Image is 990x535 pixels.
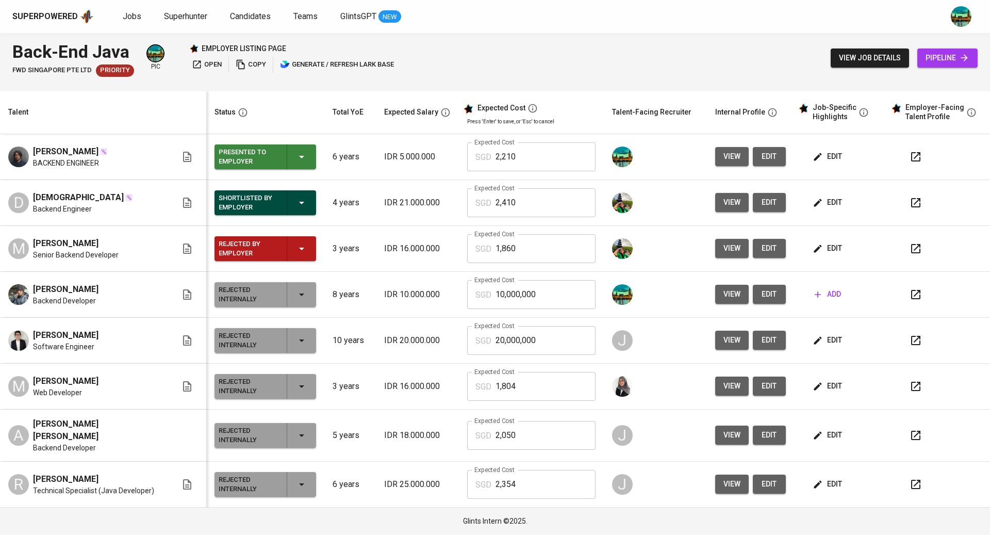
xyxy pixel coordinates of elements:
span: view [723,478,740,491]
span: FWD Singapore Pte Ltd [12,66,92,75]
img: a5d44b89-0c59-4c54-99d0-a63b29d42bd3.jpg [147,45,163,61]
img: magic_wand.svg [125,193,133,202]
button: view [715,285,749,304]
p: IDR 16.000.000 [384,242,451,255]
p: 3 years [333,242,368,255]
span: edit [815,380,842,393]
p: IDR 25.000.000 [384,478,451,491]
span: Backend Developer [33,443,96,453]
a: GlintsGPT NEW [340,10,401,23]
button: view [715,377,749,396]
p: IDR 20.000.000 [384,334,451,347]
p: IDR 21.000.000 [384,197,451,209]
img: a5d44b89-0c59-4c54-99d0-a63b29d42bd3.jpg [612,147,633,167]
span: [PERSON_NAME] [PERSON_NAME] [33,418,164,443]
button: add [811,285,845,304]
button: edit [753,426,786,445]
p: employer listing page [202,43,286,54]
p: IDR 10.000.000 [384,288,451,301]
span: edit [761,288,778,301]
div: Talent-Facing Recruiter [612,106,691,119]
span: Priority [96,66,134,75]
div: M [8,376,29,397]
img: a5d44b89-0c59-4c54-99d0-a63b29d42bd3.jpg [951,6,971,27]
div: Employer-Facing Talent Profile [905,103,964,121]
img: lark [280,59,290,70]
button: edit [811,377,846,396]
p: 8 years [333,288,368,301]
span: Software Engineer [33,342,94,352]
button: edit [753,147,786,166]
p: 4 years [333,197,368,209]
button: edit [811,426,846,445]
img: Glints Star [189,44,199,53]
p: SGD [475,151,491,164]
img: glints_star.svg [891,103,901,114]
span: Superhunter [164,11,207,21]
span: pipeline [926,52,969,64]
span: edit [815,196,842,209]
span: generate / refresh lark base [280,59,394,71]
div: Rejected by Employer [219,237,279,260]
span: view [723,196,740,209]
span: Teams [293,11,318,21]
div: Job-Specific Highlights [813,103,856,121]
img: glints_star.svg [463,104,473,114]
span: Backend Developer [33,296,96,306]
p: 6 years [333,478,368,491]
p: IDR 18.000.000 [384,429,451,442]
span: [PERSON_NAME] [33,237,98,250]
span: open [192,59,222,71]
span: [PERSON_NAME] [33,329,98,342]
span: [PERSON_NAME] [33,375,98,387]
a: Jobs [123,10,143,23]
button: lark generate / refresh lark base [277,57,397,73]
span: edit [815,429,842,442]
span: view [723,242,740,255]
div: Total YoE [333,106,364,119]
button: edit [753,193,786,212]
div: J [612,474,633,495]
p: 5 years [333,429,368,442]
a: Superpoweredapp logo [12,9,94,24]
span: edit [761,242,778,255]
button: edit [811,193,846,212]
button: view [715,475,749,494]
div: Talent [8,106,28,119]
div: Status [214,106,236,119]
div: Rejected Internally [219,375,279,398]
span: edit [761,334,778,347]
img: Dwi Ardi Irawan [8,330,29,351]
span: Candidates [230,11,271,21]
span: edit [815,334,842,347]
p: SGD [475,430,491,442]
button: view [715,426,749,445]
div: Rejected Internally [219,329,279,352]
span: [PERSON_NAME] [33,145,98,158]
span: edit [815,478,842,491]
div: J [612,425,633,446]
button: open [189,57,224,73]
span: edit [761,478,778,491]
div: J [612,330,633,351]
span: [PERSON_NAME] [33,473,98,485]
p: SGD [475,381,491,393]
img: eva@glints.com [612,238,633,259]
div: D [8,192,29,213]
p: SGD [475,243,491,255]
a: edit [753,377,786,396]
button: Rejected Internally [214,282,317,307]
span: Jobs [123,11,141,21]
span: [PERSON_NAME] [33,283,98,296]
span: Technical Specialist (Java Developer) [33,485,154,496]
span: [DEMOGRAPHIC_DATA] [33,191,124,204]
a: Superhunter [164,10,209,23]
p: IDR 5.000.000 [384,151,451,163]
span: view job details [839,52,901,64]
a: edit [753,475,786,494]
p: SGD [475,289,491,301]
